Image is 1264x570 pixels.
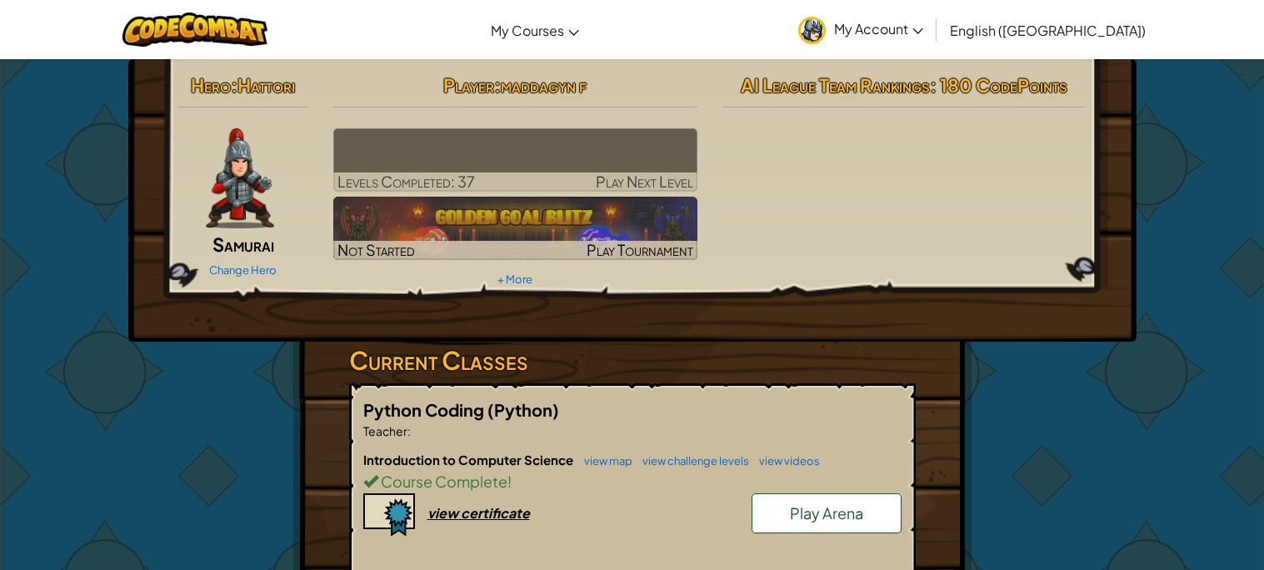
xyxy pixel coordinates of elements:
[798,17,826,44] img: avatar
[337,240,415,259] span: Not Started
[349,342,916,379] h3: Current Classes
[363,504,530,522] a: view certificate
[363,399,487,420] span: Python Coding
[337,172,475,191] span: Levels Completed: 37
[443,73,494,97] span: Player
[741,73,930,97] span: AI League Team Rankings
[212,232,274,256] span: Samurai
[333,128,697,192] a: Play Next Level
[491,22,564,39] span: My Courses
[206,128,274,228] img: samurai.pose.png
[634,454,749,467] a: view challenge levels
[587,240,693,259] span: Play Tournament
[751,454,820,467] a: view videos
[487,399,559,420] span: (Python)
[576,454,632,467] a: view map
[407,423,411,438] span: :
[790,503,863,522] span: Play Arena
[834,20,923,37] span: My Account
[209,263,277,277] a: Change Hero
[333,197,697,260] a: Not StartedPlay Tournament
[427,504,530,522] div: view certificate
[501,73,587,97] span: maddagyn f
[363,452,576,467] span: Introduction to Computer Science
[497,272,532,286] a: + More
[790,3,932,56] a: My Account
[237,73,295,97] span: Hattori
[231,73,237,97] span: :
[378,472,507,491] span: Course Complete
[122,12,268,47] img: CodeCombat logo
[596,172,693,191] span: Play Next Level
[482,7,587,52] a: My Courses
[507,472,512,491] span: !
[363,493,415,537] img: certificate-icon.png
[930,73,1067,97] span: : 180 CodePoints
[191,73,231,97] span: Hero
[942,7,1154,52] a: English ([GEOGRAPHIC_DATA])
[363,423,407,438] span: Teacher
[494,73,501,97] span: :
[950,22,1146,39] span: English ([GEOGRAPHIC_DATA])
[333,197,697,260] img: Golden Goal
